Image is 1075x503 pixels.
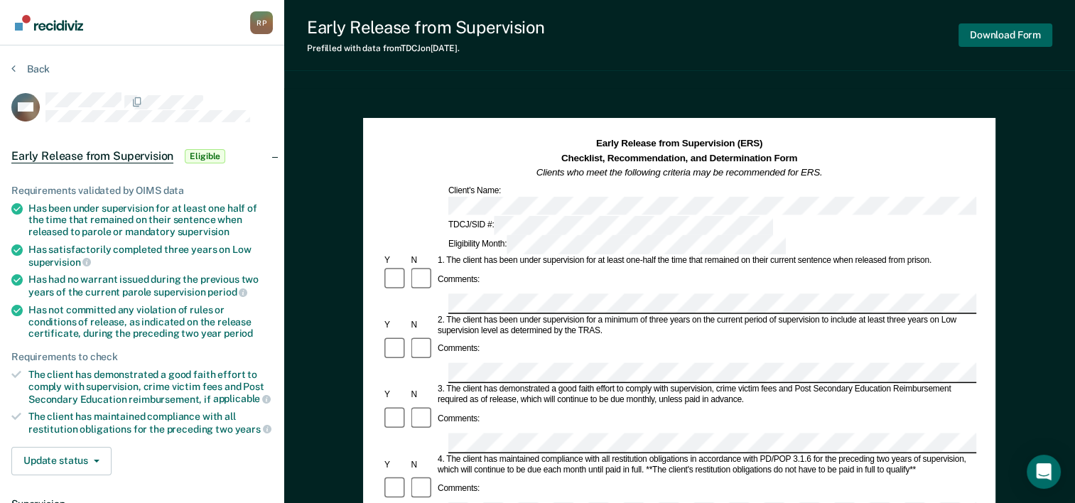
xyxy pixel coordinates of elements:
div: 4. The client has maintained compliance with all restitution obligations in accordance with PD/PO... [436,454,976,475]
div: N [409,460,436,470]
div: Open Intercom Messenger [1027,455,1061,489]
strong: Checklist, Recommendation, and Determination Form [561,153,797,163]
span: years [235,423,271,435]
div: Has satisfactorily completed three years on Low [28,244,273,268]
div: Y [382,320,409,330]
div: Has been under supervision for at least one half of the time that remained on their sentence when... [28,202,273,238]
span: supervision [178,226,229,237]
button: Back [11,63,50,75]
div: Eligibility Month: [446,235,788,254]
span: period [224,328,253,339]
span: Eligible [185,149,225,163]
div: Early Release from Supervision [307,17,545,38]
span: Early Release from Supervision [11,149,173,163]
div: Comments: [436,344,482,355]
div: Has not committed any violation of rules or conditions of release, as indicated on the release ce... [28,304,273,340]
div: Requirements validated by OIMS data [11,185,273,197]
div: Y [382,389,409,400]
button: Update status [11,447,112,475]
div: Y [382,256,409,266]
div: Y [382,460,409,470]
div: TDCJ/SID #: [446,217,775,236]
div: Comments: [436,274,482,285]
div: N [409,320,436,330]
div: N [409,389,436,400]
div: Comments: [436,413,482,424]
div: Comments: [436,484,482,494]
span: period [207,286,247,298]
div: 2. The client has been under supervision for a minimum of three years on the current period of su... [436,315,976,336]
em: Clients who meet the following criteria may be recommended for ERS. [536,167,823,178]
div: The client has demonstrated a good faith effort to comply with supervision, crime victim fees and... [28,369,273,405]
div: Has had no warrant issued during the previous two years of the current parole supervision [28,274,273,298]
button: Profile dropdown button [250,11,273,34]
div: The client has maintained compliance with all restitution obligations for the preceding two [28,411,273,435]
img: Recidiviz [15,15,83,31]
div: 1. The client has been under supervision for at least one-half the time that remained on their cu... [436,256,976,266]
div: Prefilled with data from TDCJ on [DATE] . [307,43,545,53]
button: Download Form [958,23,1052,47]
span: applicable [213,393,271,404]
strong: Early Release from Supervision (ERS) [596,139,762,149]
div: R P [250,11,273,34]
div: N [409,256,436,266]
div: 3. The client has demonstrated a good faith effort to comply with supervision, crime victim fees ... [436,384,976,406]
span: supervision [28,256,91,268]
div: Requirements to check [11,351,273,363]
